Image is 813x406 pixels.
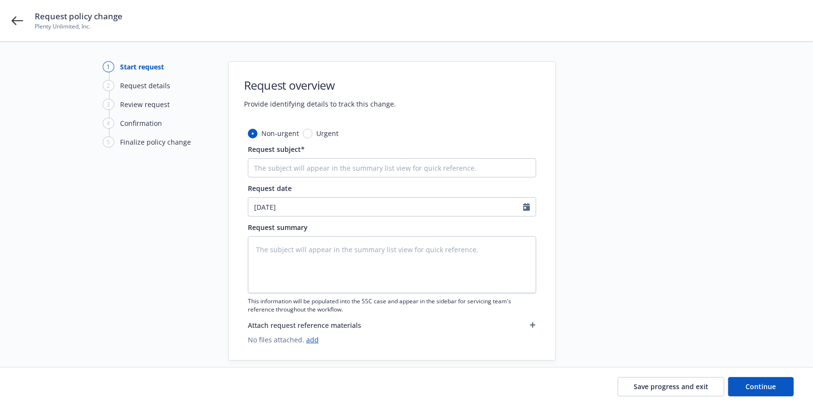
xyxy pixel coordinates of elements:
input: Urgent [303,129,312,138]
span: Request subject* [248,145,305,154]
span: Non-urgent [261,128,299,138]
span: Request summary [248,223,308,232]
span: Attach request reference materials [248,320,361,330]
input: MM/DD/YYYY [248,198,523,216]
div: Finalize policy change [120,137,191,147]
div: 2 [103,80,114,91]
span: No files attached. [248,335,536,345]
div: 5 [103,136,114,148]
div: Review request [120,99,170,109]
span: This information will be populated into the SSC case and appear in the sidebar for servicing team... [248,297,536,313]
button: Continue [728,377,794,396]
input: Non-urgent [248,129,257,138]
span: Provide identifying details to track this change. [244,99,396,109]
div: Confirmation [120,118,162,128]
span: Request policy change [35,11,122,22]
div: 4 [103,118,114,129]
h1: Request overview [244,77,396,93]
button: Save progress and exit [618,377,724,396]
span: Urgent [316,128,339,138]
span: Save progress and exit [634,382,708,391]
div: Request details [120,81,170,91]
div: 1 [103,61,114,72]
span: Plenty Unlimited, Inc. [35,22,122,31]
a: add [306,335,319,344]
div: 3 [103,99,114,110]
span: Request date [248,184,292,193]
div: Start request [120,62,164,72]
span: Continue [746,382,776,391]
input: The subject will appear in the summary list view for quick reference. [248,158,536,177]
svg: Calendar [523,203,530,211]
